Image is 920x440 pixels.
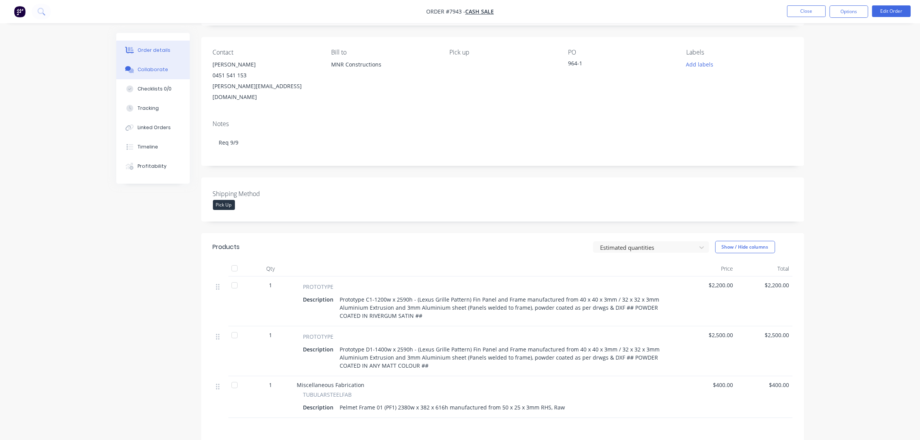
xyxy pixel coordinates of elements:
[684,331,733,339] span: $2,500.00
[426,8,465,15] span: Order #7943 -
[686,49,792,56] div: Labels
[213,59,319,70] div: [PERSON_NAME]
[303,283,334,291] span: PROTOTYPE
[248,261,294,276] div: Qty
[303,391,352,399] span: TUBULARSTEELFAB
[680,261,736,276] div: Price
[138,105,159,112] div: Tracking
[740,381,789,389] span: $400.00
[465,8,494,15] a: Cash Sale
[830,5,868,18] button: Options
[872,5,911,17] button: Edit Order
[213,189,310,198] label: Shipping Method
[213,70,319,81] div: 0451 541 153
[449,49,555,56] div: Pick up
[213,49,319,56] div: Contact
[116,157,190,176] button: Profitability
[116,41,190,60] button: Order details
[138,143,158,150] div: Timeline
[138,85,172,92] div: Checklists 0/0
[213,200,235,210] div: Pick Up
[568,49,674,56] div: PO
[303,333,334,341] span: PROTOTYPE
[331,59,437,70] div: MNR Constructions
[213,131,792,154] div: Req 9/9
[682,59,718,70] button: Add labels
[138,66,168,73] div: Collaborate
[331,49,437,56] div: Bill to
[303,344,337,355] div: Description
[787,5,826,17] button: Close
[736,261,792,276] div: Total
[213,81,319,102] div: [PERSON_NAME][EMAIL_ADDRESS][DOMAIN_NAME]
[213,59,319,102] div: [PERSON_NAME]0451 541 153[PERSON_NAME][EMAIL_ADDRESS][DOMAIN_NAME]
[303,402,337,413] div: Description
[116,79,190,99] button: Checklists 0/0
[684,381,733,389] span: $400.00
[337,294,671,321] div: Prototype C1-1200w x 2590h - (Lexus Grille Pattern) Fin Panel and Frame manufactured from 40 x 40...
[269,331,272,339] span: 1
[715,241,775,253] button: Show / Hide columns
[297,381,365,389] span: Miscellaneous Fabrication
[138,163,167,170] div: Profitability
[116,99,190,118] button: Tracking
[213,242,240,252] div: Products
[269,381,272,389] span: 1
[116,137,190,157] button: Timeline
[337,344,671,371] div: Prototype D1-1400w x 2590h - (Lexus Grille Pattern) Fin Panel and Frame manufactured from 40 x 40...
[337,402,568,413] div: Pelmet Frame 01 (PF1) 2380w x 382 x 616h manufactured from 50 x 25 x 3mm RHS, Raw
[116,118,190,137] button: Linked Orders
[684,281,733,289] span: $2,200.00
[740,331,789,339] span: $2,500.00
[138,124,171,131] div: Linked Orders
[116,60,190,79] button: Collaborate
[303,294,337,305] div: Description
[138,47,170,54] div: Order details
[568,59,665,70] div: 964-1
[213,120,792,128] div: Notes
[269,281,272,289] span: 1
[14,6,26,17] img: Factory
[331,59,437,84] div: MNR Constructions
[740,281,789,289] span: $2,200.00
